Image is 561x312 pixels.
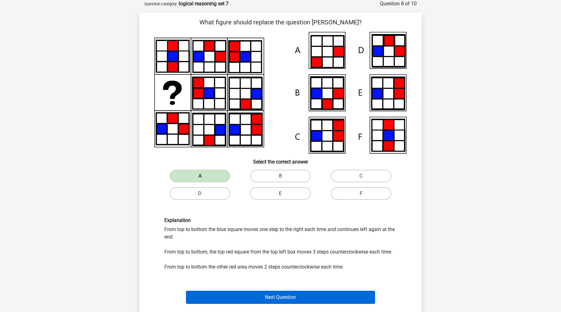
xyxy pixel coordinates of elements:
h6: Select the correct answer [149,154,412,165]
small: Question category: [144,2,178,6]
label: B [250,170,311,182]
button: Next Question [186,291,375,304]
h6: Explanation [164,217,397,223]
p: What figure should replace the question [PERSON_NAME]? [149,18,412,27]
label: E [250,187,311,200]
label: A [170,170,230,182]
label: D [170,187,230,200]
strong: logical reasoning set 7 [179,1,229,7]
label: F [331,187,391,200]
div: From top to bottom the blue square moves one step to the right each time and continues left again... [160,217,401,271]
label: C [331,170,391,182]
